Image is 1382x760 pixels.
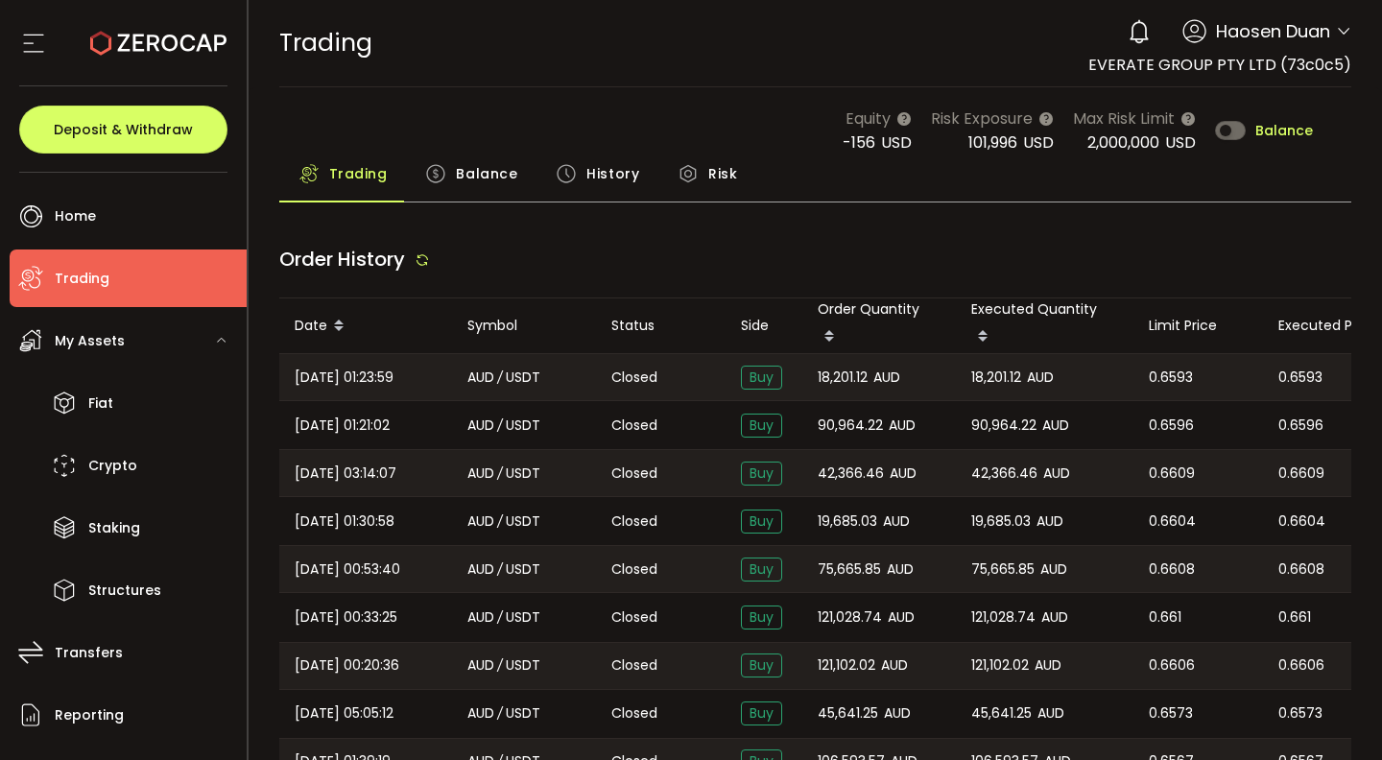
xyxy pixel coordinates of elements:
span: [DATE] 01:21:02 [295,415,390,437]
span: Closed [611,416,657,436]
span: Buy [741,701,782,725]
span: AUD [887,558,914,581]
span: 0.6573 [1278,702,1322,724]
em: / [497,415,503,437]
span: 2,000,000 [1087,131,1159,154]
span: AUD [881,654,908,677]
span: Haosen Duan [1216,18,1330,44]
span: Staking [88,514,140,542]
span: AUD [1027,367,1054,389]
span: Buy [741,366,782,390]
span: [DATE] 01:30:58 [295,511,394,533]
span: Structures [88,577,161,605]
span: -156 [843,131,875,154]
em: / [497,654,503,677]
em: / [497,463,503,485]
span: Buy [741,558,782,582]
span: 0.6608 [1149,558,1195,581]
em: / [497,511,503,533]
span: AUD [467,702,494,724]
span: AUD [1042,415,1069,437]
span: 101,996 [968,131,1017,154]
span: Closed [611,607,657,628]
span: AUD [467,558,494,581]
span: 121,102.02 [818,654,875,677]
span: Buy [741,510,782,534]
em: / [497,558,503,581]
span: Closed [611,655,657,676]
span: EVERATE GROUP PTY LTD (73c0c5) [1088,54,1351,76]
span: Closed [611,703,657,724]
span: USDT [506,606,540,629]
span: Trading [329,154,388,193]
span: 18,201.12 [818,367,868,389]
span: USDT [506,367,540,389]
span: 0.6604 [1149,511,1196,533]
span: [DATE] 05:05:12 [295,702,393,724]
span: Balance [456,154,517,193]
span: 121,028.74 [971,606,1036,629]
span: AUD [1036,511,1063,533]
div: Date [279,310,452,343]
span: AUD [1041,606,1068,629]
span: AUD [1040,558,1067,581]
span: Buy [741,462,782,486]
span: 121,102.02 [971,654,1029,677]
span: Home [55,202,96,230]
span: 0.6593 [1149,367,1193,389]
div: Status [596,315,726,337]
span: 0.6593 [1278,367,1322,389]
span: USDT [506,654,540,677]
span: 18,201.12 [971,367,1021,389]
span: [DATE] 03:14:07 [295,463,396,485]
span: Fiat [88,390,113,417]
button: Deposit & Withdraw [19,106,227,154]
iframe: Chat Widget [1286,668,1382,760]
em: / [497,367,503,389]
span: Buy [741,653,782,677]
span: AUD [884,702,911,724]
span: 75,665.85 [818,558,881,581]
span: 0.6609 [1278,463,1324,485]
span: AUD [1037,702,1064,724]
span: 45,641.25 [818,702,878,724]
span: 0.6606 [1149,654,1195,677]
span: 0.6608 [1278,558,1324,581]
span: 0.661 [1149,606,1181,629]
span: USDT [506,415,540,437]
span: 19,685.03 [818,511,877,533]
span: 42,366.46 [971,463,1037,485]
span: 90,964.22 [818,415,883,437]
span: Equity [846,107,891,131]
span: Transfers [55,639,123,667]
span: History [586,154,639,193]
span: USDT [506,511,540,533]
span: USD [1023,131,1054,154]
span: USDT [506,702,540,724]
span: 0.6604 [1278,511,1325,533]
em: / [497,606,503,629]
span: 0.661 [1278,606,1311,629]
span: AUD [889,415,916,437]
span: Closed [611,463,657,484]
span: 19,685.03 [971,511,1031,533]
span: 90,964.22 [971,415,1036,437]
span: 0.6573 [1149,702,1193,724]
span: Max Risk Limit [1073,107,1175,131]
span: Reporting [55,701,124,729]
span: Order History [279,246,405,273]
span: 0.6596 [1149,415,1194,437]
span: AUD [467,367,494,389]
span: AUD [467,463,494,485]
span: Closed [611,559,657,580]
div: Order Quantity [802,298,956,353]
span: AUD [1043,463,1070,485]
span: My Assets [55,327,125,355]
div: Side [726,315,802,337]
span: Balance [1255,124,1313,137]
div: Symbol [452,315,596,337]
span: AUD [1035,654,1061,677]
span: Risk Exposure [931,107,1033,131]
span: Risk [708,154,737,193]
